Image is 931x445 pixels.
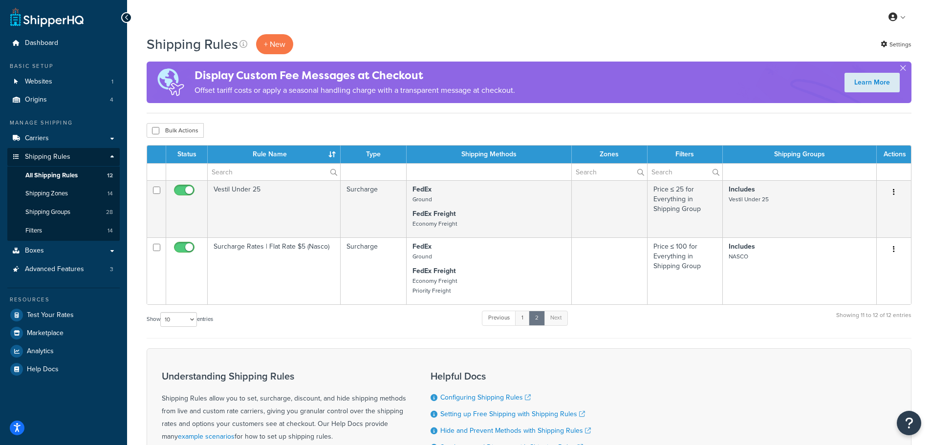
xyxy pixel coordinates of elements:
[7,34,120,52] a: Dashboard
[412,219,457,228] small: Economy Freight
[25,190,68,198] span: Shipping Zones
[412,195,432,204] small: Ground
[10,7,84,27] a: ShipperHQ Home
[7,222,120,240] a: Filters 14
[412,252,432,261] small: Ground
[195,84,515,97] p: Offset tariff costs or apply a seasonal handling charge with a transparent message at checkout.
[844,73,900,92] a: Learn More
[729,252,748,261] small: NASCO
[7,119,120,127] div: Manage Shipping
[7,260,120,278] li: Advanced Features
[7,129,120,148] a: Carriers
[25,96,47,104] span: Origins
[648,164,722,180] input: Search
[836,310,911,331] div: Showing 11 to 12 of 12 entries
[25,78,52,86] span: Websites
[7,148,120,166] a: Shipping Rules
[106,208,113,216] span: 28
[7,91,120,109] li: Origins
[166,146,208,163] th: Status
[7,360,120,378] a: Help Docs
[195,67,515,84] h4: Display Custom Fee Messages at Checkout
[412,184,432,194] strong: FedEx
[25,134,49,143] span: Carriers
[412,266,456,276] strong: FedEx Freight
[25,208,70,216] span: Shipping Groups
[27,347,54,356] span: Analytics
[147,123,204,138] button: Bulk Actions
[27,311,74,319] span: Test Your Rates
[111,78,113,86] span: 1
[7,203,120,221] a: Shipping Groups 28
[7,167,120,185] a: All Shipping Rules 12
[412,241,432,252] strong: FedEx
[440,392,531,403] a: Configuring Shipping Rules
[897,411,921,435] button: Open Resource Center
[7,73,120,91] a: Websites 1
[648,146,723,163] th: Filters
[723,146,877,163] th: Shipping Groups
[160,312,197,327] select: Showentries
[178,431,235,442] a: example scenarios
[162,371,406,381] h3: Understanding Shipping Rules
[407,146,572,163] th: Shipping Methods
[7,242,120,260] a: Boxes
[147,312,213,327] label: Show entries
[147,35,238,54] h1: Shipping Rules
[7,73,120,91] li: Websites
[208,237,341,304] td: Surcharge Rates | Flat Rate $5 (Nasco)
[729,241,755,252] strong: Includes
[108,227,113,235] span: 14
[7,203,120,221] li: Shipping Groups
[25,153,70,161] span: Shipping Rules
[110,265,113,274] span: 3
[27,365,59,374] span: Help Docs
[107,171,113,180] span: 12
[110,96,113,104] span: 4
[341,146,407,163] th: Type
[729,184,755,194] strong: Includes
[25,39,58,47] span: Dashboard
[208,164,340,180] input: Search
[341,180,407,237] td: Surcharge
[729,195,769,204] small: Vestil Under 25
[7,260,120,278] a: Advanced Features 3
[877,146,911,163] th: Actions
[162,371,406,443] div: Shipping Rules allow you to set, surcharge, discount, and hide shipping methods from live and cus...
[147,62,195,103] img: duties-banner-06bc72dcb5fe05cb3f9472aba00be2ae8eb53ab6f0d8bb03d382ba314ac3c341.png
[7,91,120,109] a: Origins 4
[440,409,585,419] a: Setting up Free Shipping with Shipping Rules
[648,237,723,304] td: Price ≤ 100 for Everything in Shipping Group
[7,324,120,342] a: Marketplace
[7,296,120,304] div: Resources
[440,425,591,436] a: Hide and Prevent Methods with Shipping Rules
[25,227,42,235] span: Filters
[7,306,120,324] a: Test Your Rates
[25,265,84,274] span: Advanced Features
[7,222,120,240] li: Filters
[431,371,591,381] h3: Helpful Docs
[482,311,516,325] a: Previous
[544,311,568,325] a: Next
[208,180,341,237] td: Vestil Under 25
[7,342,120,360] a: Analytics
[7,167,120,185] li: All Shipping Rules
[572,164,647,180] input: Search
[572,146,648,163] th: Zones
[7,185,120,203] li: Shipping Zones
[7,148,120,241] li: Shipping Rules
[648,180,723,237] td: Price ≤ 25 for Everything in Shipping Group
[7,185,120,203] a: Shipping Zones 14
[208,146,341,163] th: Rule Name : activate to sort column ascending
[412,276,457,295] small: Economy Freight Priority Freight
[412,209,456,219] strong: FedEx Freight
[256,34,293,54] p: + New
[108,190,113,198] span: 14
